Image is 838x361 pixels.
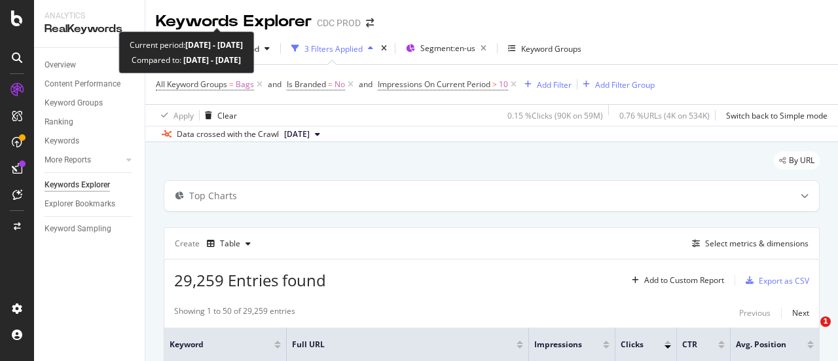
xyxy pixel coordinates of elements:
[45,197,136,211] a: Explorer Bookmarks
[174,305,295,321] div: Showing 1 to 50 of 29,259 entries
[45,77,120,91] div: Content Performance
[45,222,111,236] div: Keyword Sampling
[726,110,828,121] div: Switch back to Simple mode
[45,22,134,37] div: RealKeywords
[317,16,361,29] div: CDC PROD
[793,316,825,348] iframe: Intercom live chat
[200,105,237,126] button: Clear
[359,78,373,90] button: and
[519,77,572,92] button: Add Filter
[595,79,655,90] div: Add Filter Group
[401,38,492,59] button: Segment:en-us
[156,105,194,126] button: Apply
[499,75,508,94] span: 10
[378,42,390,55] div: times
[45,134,79,148] div: Keywords
[268,78,282,90] button: and
[682,339,698,351] span: CTR
[492,79,497,90] span: >
[644,276,724,284] div: Add to Custom Report
[45,115,136,129] a: Ranking
[229,79,234,90] span: =
[132,52,241,67] div: Compared to:
[335,75,345,94] span: No
[45,197,115,211] div: Explorer Bookmarks
[577,77,655,92] button: Add Filter Group
[45,77,136,91] a: Content Performance
[619,110,710,121] div: 0.76 % URLs ( 4K on 534K )
[45,222,136,236] a: Keyword Sampling
[130,37,243,52] div: Current period:
[774,151,820,170] div: legacy label
[45,134,136,148] a: Keywords
[156,79,227,90] span: All Keyword Groups
[627,270,724,291] button: Add to Custom Report
[521,43,581,54] div: Keyword Groups
[420,43,475,54] span: Segment: en-us
[534,339,583,351] span: Impressions
[759,275,809,286] div: Export as CSV
[537,79,572,90] div: Add Filter
[45,10,134,22] div: Analytics
[170,339,255,351] span: Keyword
[304,43,363,54] div: 3 Filters Applied
[217,110,237,121] div: Clear
[736,339,788,351] span: Avg. Position
[328,79,333,90] span: =
[45,96,136,110] a: Keyword Groups
[286,38,378,59] button: 3 Filters Applied
[279,126,325,142] button: [DATE]
[45,58,76,72] div: Overview
[284,128,310,140] span: 2025 Sep. 19th
[705,238,809,249] div: Select metrics & dimensions
[45,153,91,167] div: More Reports
[621,339,645,351] span: Clicks
[740,270,809,291] button: Export as CSV
[174,269,326,291] span: 29,259 Entries found
[45,96,103,110] div: Keyword Groups
[181,54,241,66] b: [DATE] - [DATE]
[721,105,828,126] button: Switch back to Simple mode
[45,115,73,129] div: Ranking
[739,305,771,321] button: Previous
[792,305,809,321] button: Next
[173,110,194,121] div: Apply
[236,75,254,94] span: Bags
[503,38,587,59] button: Keyword Groups
[687,236,809,252] button: Select metrics & dimensions
[45,178,110,192] div: Keywords Explorer
[287,79,326,90] span: Is Branded
[507,110,603,121] div: 0.15 % Clicks ( 90K on 59M )
[820,316,831,327] span: 1
[792,307,809,318] div: Next
[185,39,243,50] b: [DATE] - [DATE]
[175,233,256,254] div: Create
[268,79,282,90] div: and
[156,10,312,33] div: Keywords Explorer
[359,79,373,90] div: and
[45,153,122,167] a: More Reports
[45,58,136,72] a: Overview
[292,339,497,351] span: Full URL
[739,307,771,318] div: Previous
[378,79,490,90] span: Impressions On Current Period
[366,18,374,28] div: arrow-right-arrow-left
[45,178,136,192] a: Keywords Explorer
[220,240,240,248] div: Table
[177,128,279,140] div: Data crossed with the Crawl
[189,189,237,202] div: Top Charts
[789,157,814,164] span: By URL
[202,233,256,254] button: Table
